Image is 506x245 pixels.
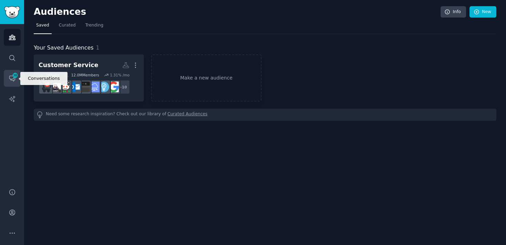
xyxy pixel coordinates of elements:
div: Need some research inspiration? Check out our library of [34,109,496,121]
span: 38 [12,73,18,78]
h2: Audiences [34,7,441,18]
div: 18 Sub s [39,73,59,77]
a: New [470,6,496,18]
img: msp [50,82,61,92]
a: Make a new audience [151,54,261,102]
span: 1 [96,44,99,51]
img: Entrepreneur [98,82,109,92]
span: Trending [85,22,103,29]
img: Outlook [70,82,80,92]
img: sysadmin [60,82,71,92]
div: 1.31 % /mo [110,73,129,77]
img: SaaS [89,82,99,92]
img: gsuite [108,82,119,92]
a: Curated [56,20,78,34]
a: Info [441,6,466,18]
img: software [79,82,90,92]
img: ecommerce [41,82,51,92]
span: Curated [59,22,76,29]
span: Your Saved Audiences [34,44,94,52]
img: GummySearch logo [4,6,20,18]
div: 12.0M Members [64,73,99,77]
a: Customer Service18Subs12.0MMembers1.31% /mo+10gsuiteEntrepreneurSaaSsoftwareOutlooksysadminmspeco... [34,54,144,102]
a: 38 [4,70,21,87]
a: Curated Audiences [168,111,208,118]
div: Customer Service [39,61,98,70]
div: + 10 [116,80,130,94]
a: Trending [83,20,106,34]
span: Saved [36,22,49,29]
a: Saved [34,20,52,34]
